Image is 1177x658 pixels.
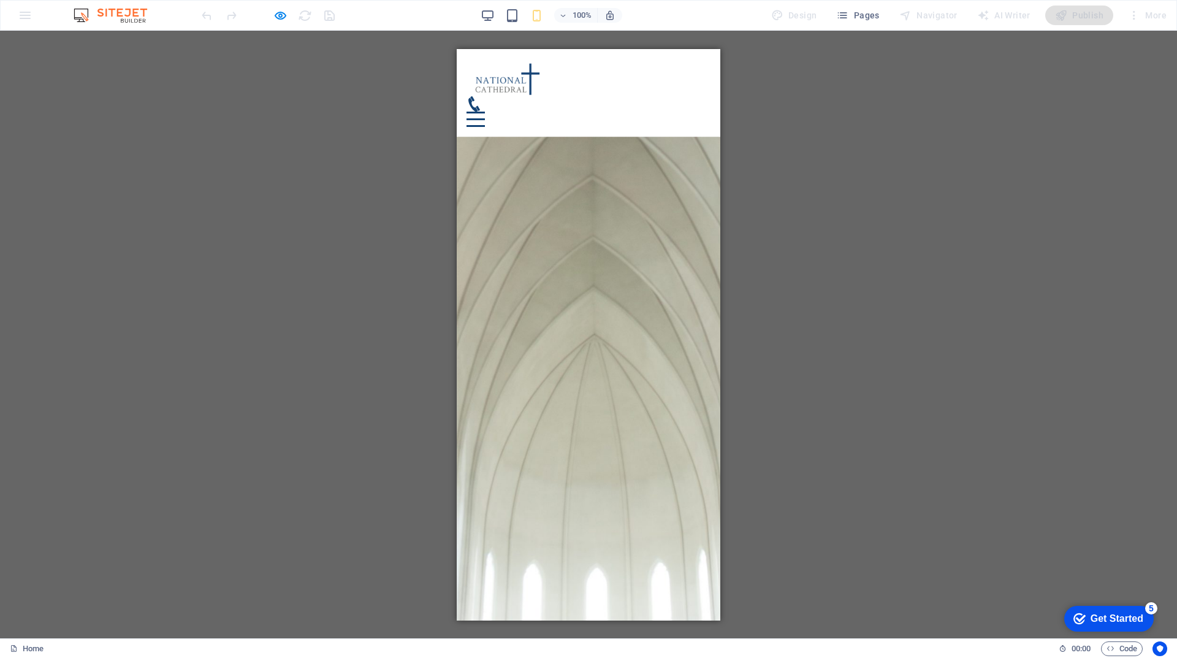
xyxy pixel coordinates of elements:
a: Click to cancel selection. Double-click to open Pages [10,641,44,656]
button: Pages [831,6,884,25]
div: Get Started 5 items remaining, 0% complete [10,6,99,32]
span: 00 00 [1072,641,1091,656]
h6: Session time [1059,641,1091,656]
span: Pages [836,9,879,21]
img: logokreuz_2.png [10,10,90,47]
h6: 100% [573,8,592,23]
button: 100% [554,8,598,23]
button: Usercentrics [1152,641,1167,656]
i: On resize automatically adjust zoom level to fit chosen device. [604,10,615,21]
span: : [1080,644,1082,653]
div: Get Started [36,13,89,25]
button: Code [1101,641,1143,656]
div: 5 [91,2,103,15]
div: Design (Ctrl+Alt+Y) [766,6,822,25]
span: Code [1107,641,1137,656]
img: Editor Logo [70,8,162,23]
